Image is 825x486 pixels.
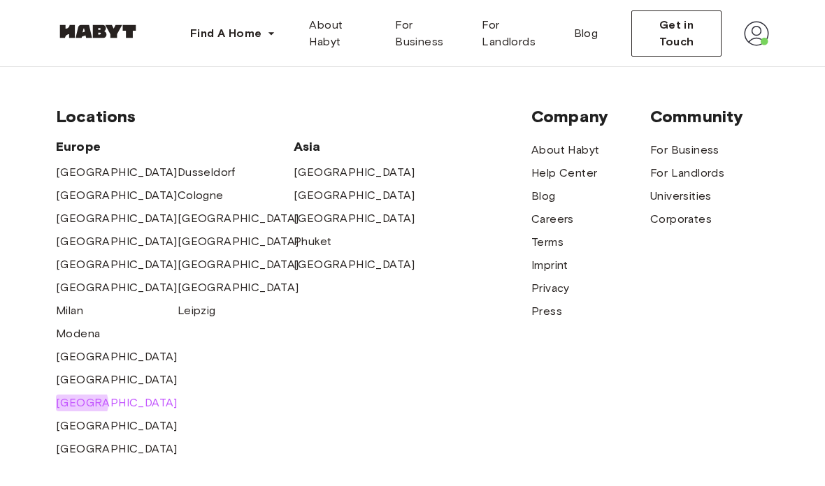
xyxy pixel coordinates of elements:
button: Find A Home [179,20,287,47]
a: [GEOGRAPHIC_DATA] [56,441,178,457]
a: Help Center [531,165,597,182]
button: Get in Touch [631,10,722,57]
span: Locations [56,106,531,127]
a: [GEOGRAPHIC_DATA] [178,233,299,250]
a: [GEOGRAPHIC_DATA] [294,256,415,273]
a: [GEOGRAPHIC_DATA] [178,256,299,273]
span: Europe [56,138,294,155]
a: Blog [531,188,556,205]
a: Modena [56,325,100,342]
a: For Landlords [650,165,724,182]
a: [GEOGRAPHIC_DATA] [56,256,178,273]
span: Find A Home [190,25,261,42]
a: For Business [384,11,471,56]
img: Habyt [56,24,140,38]
a: Blog [563,11,610,56]
a: [GEOGRAPHIC_DATA] [178,279,299,296]
a: For Business [650,142,719,159]
span: Community [650,106,769,127]
a: Milan [56,302,83,319]
a: [GEOGRAPHIC_DATA] [56,418,178,434]
a: Privacy [531,280,570,297]
a: About Habyt [531,142,599,159]
span: Get in Touch [643,17,710,50]
a: Phuket [294,233,331,250]
a: [GEOGRAPHIC_DATA] [56,395,178,411]
a: Imprint [531,257,568,274]
a: [GEOGRAPHIC_DATA] [178,210,299,227]
a: [GEOGRAPHIC_DATA] [56,187,178,204]
a: [GEOGRAPHIC_DATA] [56,233,178,250]
a: Corporates [650,211,712,228]
a: Terms [531,234,564,251]
span: About Habyt [309,17,373,50]
a: [GEOGRAPHIC_DATA] [294,164,415,181]
a: About Habyt [298,11,384,56]
span: Company [531,106,650,127]
a: Cologne [178,187,224,204]
img: avatar [744,21,769,46]
span: For Business [395,17,459,50]
span: Asia [294,138,412,155]
a: Dusseldorf [178,164,236,181]
a: [GEOGRAPHIC_DATA] [294,187,415,204]
span: Blog [574,25,598,42]
a: For Landlords [471,11,562,56]
a: [GEOGRAPHIC_DATA] [56,164,178,181]
a: [GEOGRAPHIC_DATA] [56,371,178,388]
a: [GEOGRAPHIC_DATA] [294,210,415,227]
a: Careers [531,211,574,228]
a: Press [531,303,562,320]
a: [GEOGRAPHIC_DATA] [56,348,178,365]
a: Leipzig [178,302,216,319]
a: [GEOGRAPHIC_DATA] [56,210,178,227]
a: [GEOGRAPHIC_DATA] [56,279,178,296]
a: Universities [650,188,712,205]
span: For Landlords [482,17,551,50]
